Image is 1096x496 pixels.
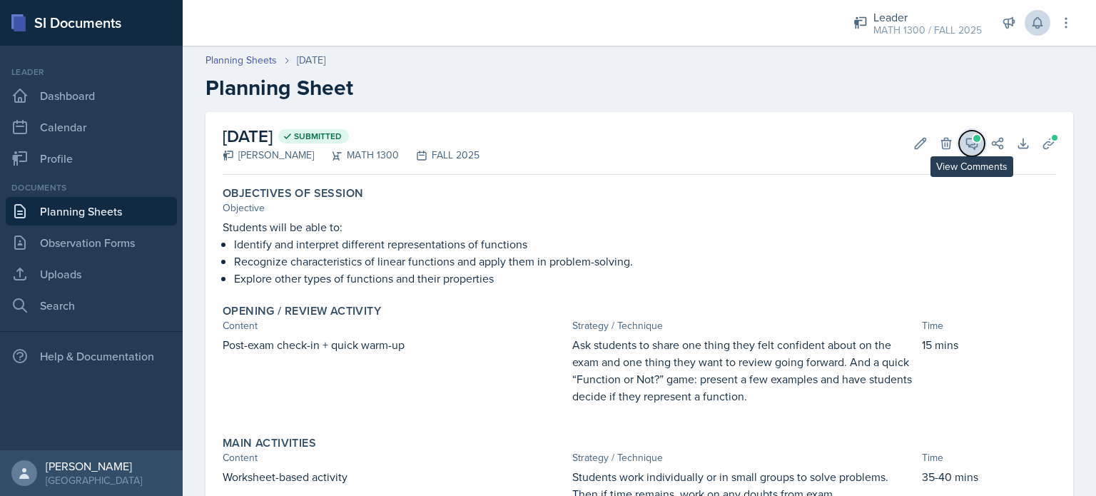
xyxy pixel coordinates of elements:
div: Time [922,318,1056,333]
div: [PERSON_NAME] [46,459,142,473]
div: Leader [6,66,177,79]
div: Strategy / Technique [572,450,916,465]
p: Post-exam check-in + quick warm-up [223,336,567,353]
div: [PERSON_NAME] [223,148,314,163]
h2: [DATE] [223,123,479,149]
a: Planning Sheets [6,197,177,226]
p: Identify and interpret different representations of functions [234,236,1056,253]
a: Calendar [6,113,177,141]
p: Worksheet-based activity [223,468,567,485]
div: Content [223,318,567,333]
div: MATH 1300 / FALL 2025 [873,23,982,38]
p: 35-40 mins [922,468,1056,485]
div: Strategy / Technique [572,318,916,333]
p: Students will be able to: [223,218,1056,236]
a: Profile [6,144,177,173]
div: [DATE] [297,53,325,68]
label: Main Activities [223,436,316,450]
label: Opening / Review Activity [223,304,381,318]
a: Observation Forms [6,228,177,257]
div: MATH 1300 [314,148,399,163]
h2: Planning Sheet [205,75,1073,101]
a: Planning Sheets [205,53,277,68]
a: Search [6,291,177,320]
div: Objective [223,201,1056,216]
span: Submitted [294,131,342,142]
div: Help & Documentation [6,342,177,370]
a: Dashboard [6,81,177,110]
div: Time [922,450,1056,465]
a: Uploads [6,260,177,288]
div: Leader [873,9,982,26]
label: Objectives of Session [223,186,363,201]
p: 15 mins [922,336,1056,353]
p: Ask students to share one thing they felt confident about on the exam and one thing they want to ... [572,336,916,405]
button: View Comments [959,131,985,156]
div: FALL 2025 [399,148,479,163]
p: Recognize characteristics of linear functions and apply them in problem-solving. [234,253,1056,270]
p: Explore other types of functions and their properties [234,270,1056,287]
div: Documents [6,181,177,194]
div: Content [223,450,567,465]
div: [GEOGRAPHIC_DATA] [46,473,142,487]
